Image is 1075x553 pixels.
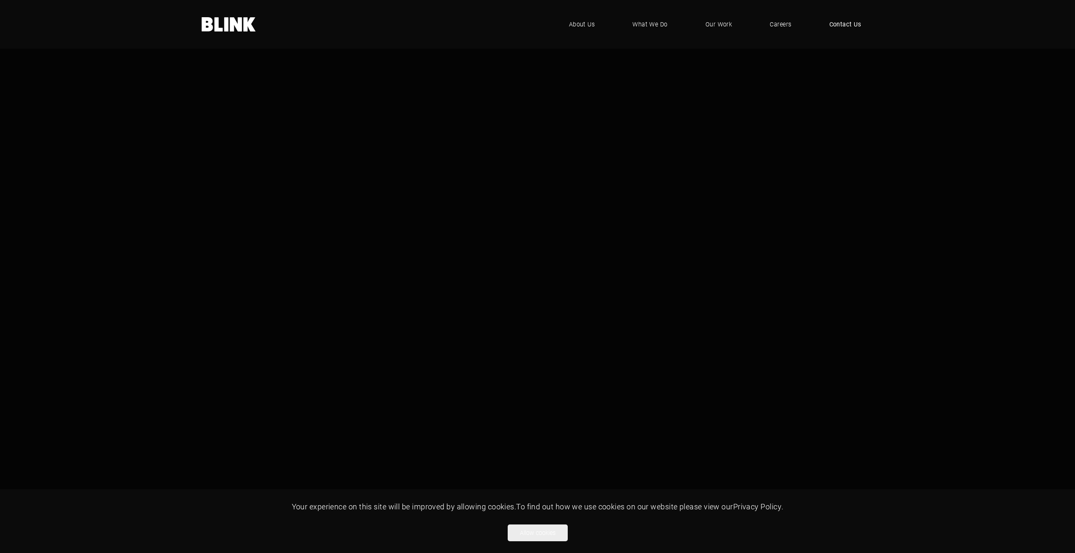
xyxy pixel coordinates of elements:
span: Our Work [705,20,732,29]
a: Privacy Policy [733,501,781,511]
span: Your experience on this site will be improved by allowing cookies. To find out how we use cookies... [292,501,784,511]
a: Contact Us [817,12,874,37]
a: About Us [556,12,608,37]
span: Contact Us [829,20,861,29]
span: Careers [770,20,791,29]
span: About Us [569,20,595,29]
span: What We Do [632,20,668,29]
button: Allow cookies [508,524,568,541]
a: Careers [757,12,804,37]
a: Home [202,17,256,31]
a: What We Do [620,12,680,37]
a: Our Work [693,12,745,37]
